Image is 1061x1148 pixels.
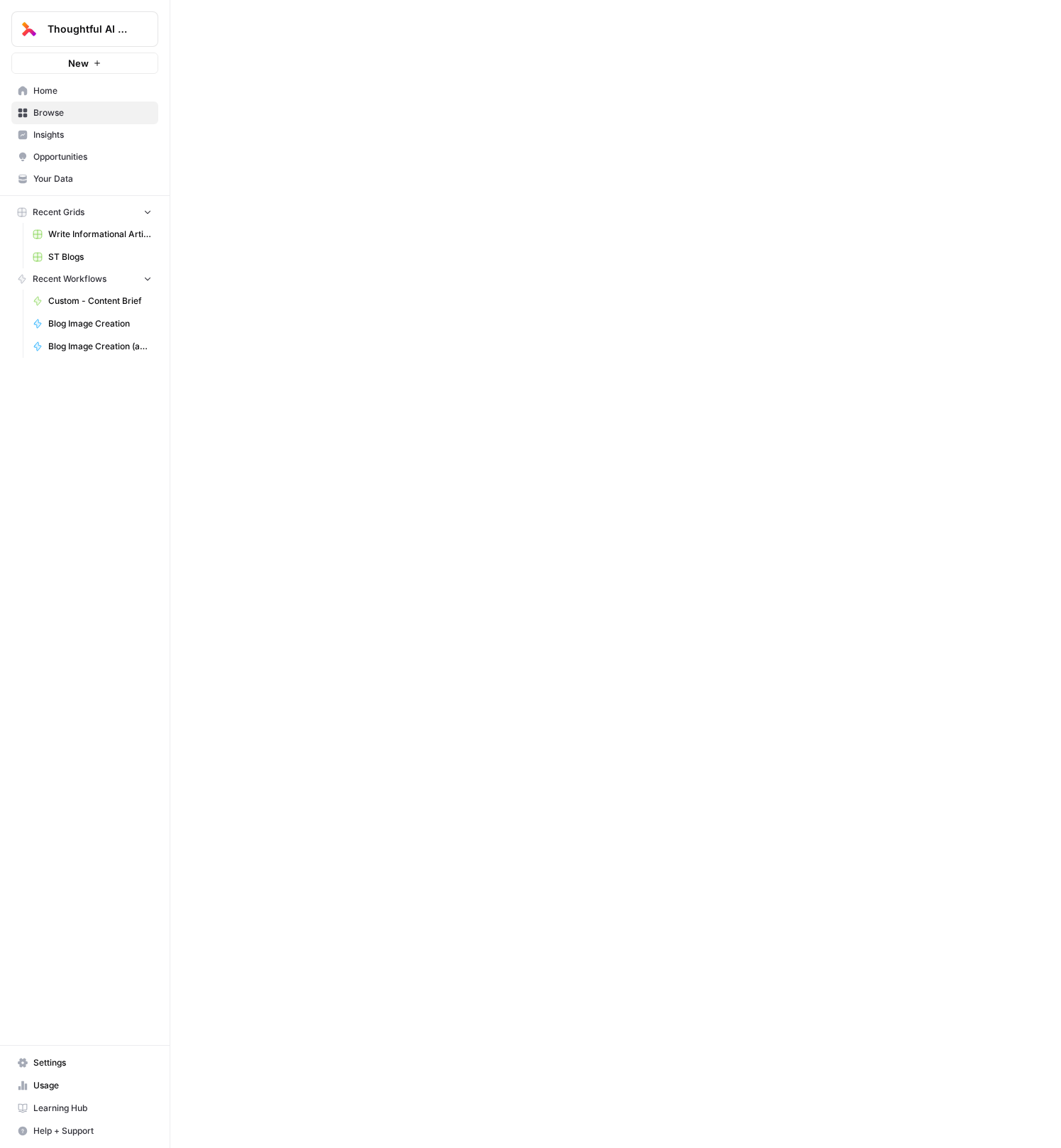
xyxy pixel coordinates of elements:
[33,173,152,185] span: Your Data
[48,340,152,353] span: Blog Image Creation (ad hoc)
[11,102,158,124] a: Browse
[48,251,152,263] span: ST Blogs
[33,1079,152,1092] span: Usage
[11,146,158,168] a: Opportunities
[48,295,152,307] span: Custom - Content Brief
[33,84,152,97] span: Home
[11,1074,158,1097] a: Usage
[11,1051,158,1074] a: Settings
[33,1102,152,1115] span: Learning Hub
[11,168,158,190] a: Your Data
[11,11,158,47] button: Workspace: Thoughtful AI Content Engine
[26,223,158,246] a: Write Informational Article
[11,268,158,290] button: Recent Workflows
[33,273,106,285] span: Recent Workflows
[33,151,152,163] span: Opportunities
[68,56,89,70] span: New
[26,335,158,358] a: Blog Image Creation (ad hoc)
[26,312,158,335] a: Blog Image Creation
[11,1097,158,1120] a: Learning Hub
[48,22,133,36] span: Thoughtful AI Content Engine
[16,16,42,42] img: Thoughtful AI Content Engine Logo
[11,124,158,146] a: Insights
[11,53,158,74] button: New
[33,129,152,141] span: Insights
[33,206,84,219] span: Recent Grids
[48,317,152,330] span: Blog Image Creation
[11,80,158,102] a: Home
[11,202,158,223] button: Recent Grids
[26,246,158,268] a: ST Blogs
[26,290,158,312] a: Custom - Content Brief
[33,1056,152,1069] span: Settings
[33,1125,152,1137] span: Help + Support
[48,228,152,241] span: Write Informational Article
[11,1120,158,1142] button: Help + Support
[33,106,152,119] span: Browse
